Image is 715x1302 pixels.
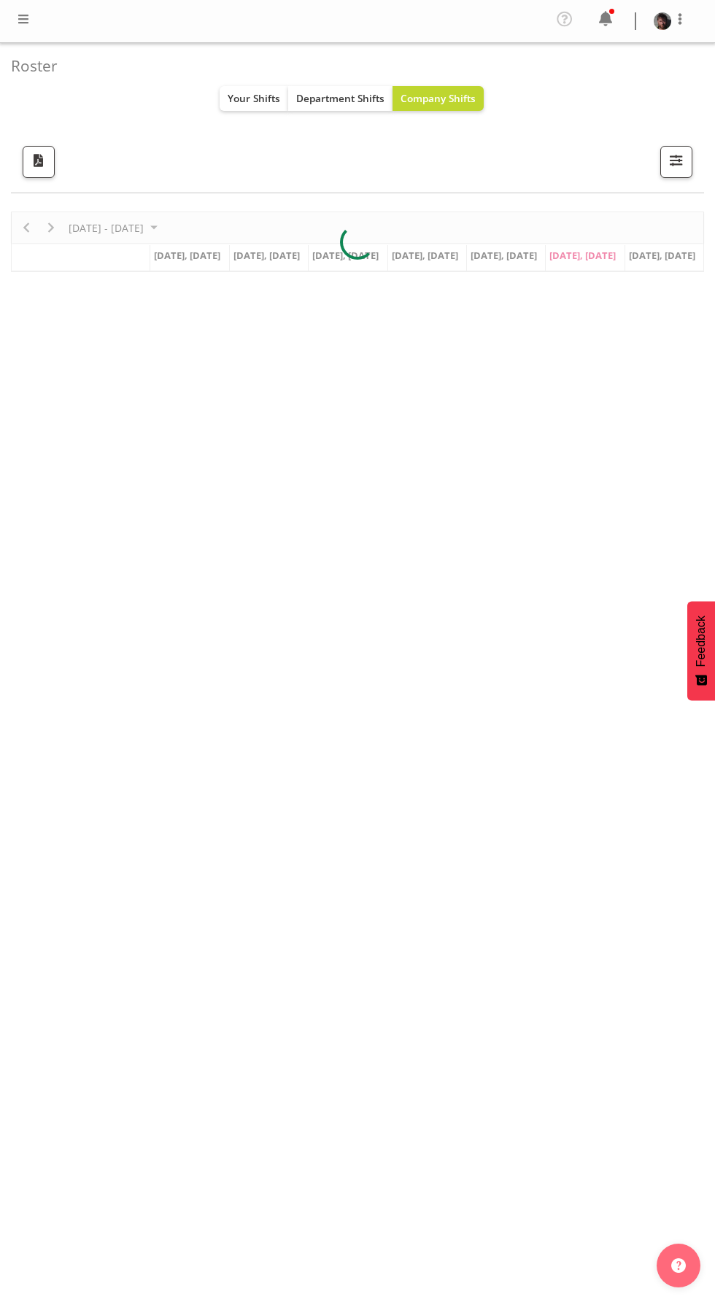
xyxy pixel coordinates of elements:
h4: Roster [11,58,692,74]
button: Download a PDF of the roster according to the set date range. [23,146,55,178]
span: Department Shifts [296,91,384,105]
span: Feedback [695,616,708,667]
button: Department Shifts [288,86,393,111]
button: Company Shifts [393,86,484,111]
button: Feedback - Show survey [687,601,715,700]
img: help-xxl-2.png [671,1258,686,1273]
img: jason-adams8c22eaeb1947293198e402fef10c00a6.png [654,12,671,30]
button: Filter Shifts [660,146,692,178]
span: Your Shifts [228,91,280,105]
button: Your Shifts [220,86,288,111]
span: Company Shifts [401,91,476,105]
